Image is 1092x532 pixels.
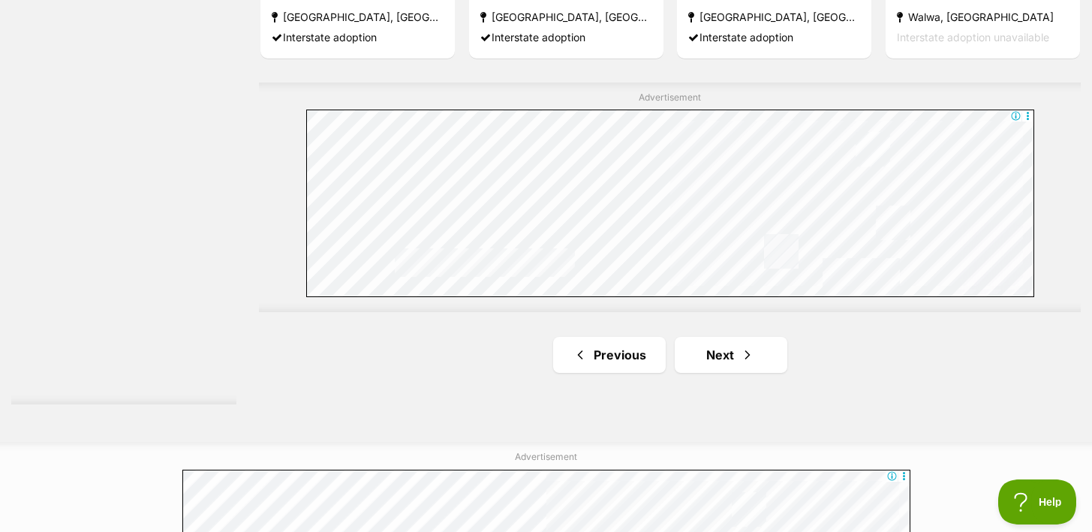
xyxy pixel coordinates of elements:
nav: Pagination [259,337,1081,373]
div: Interstate adoption [480,27,652,47]
div: Interstate adoption [272,27,444,47]
iframe: Advertisement [306,110,1034,297]
iframe: Help Scout Beacon - Open [998,479,1077,524]
div: Interstate adoption [688,27,860,47]
div: Advertisement [259,83,1081,313]
a: Previous page [553,337,666,373]
strong: [GEOGRAPHIC_DATA], [GEOGRAPHIC_DATA] [480,7,652,27]
a: Next page [675,337,787,373]
strong: [GEOGRAPHIC_DATA], [GEOGRAPHIC_DATA] [688,7,860,27]
span: Interstate adoption unavailable [897,31,1049,44]
strong: Walwa, [GEOGRAPHIC_DATA] [897,7,1069,27]
strong: [GEOGRAPHIC_DATA], [GEOGRAPHIC_DATA] [272,7,444,27]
